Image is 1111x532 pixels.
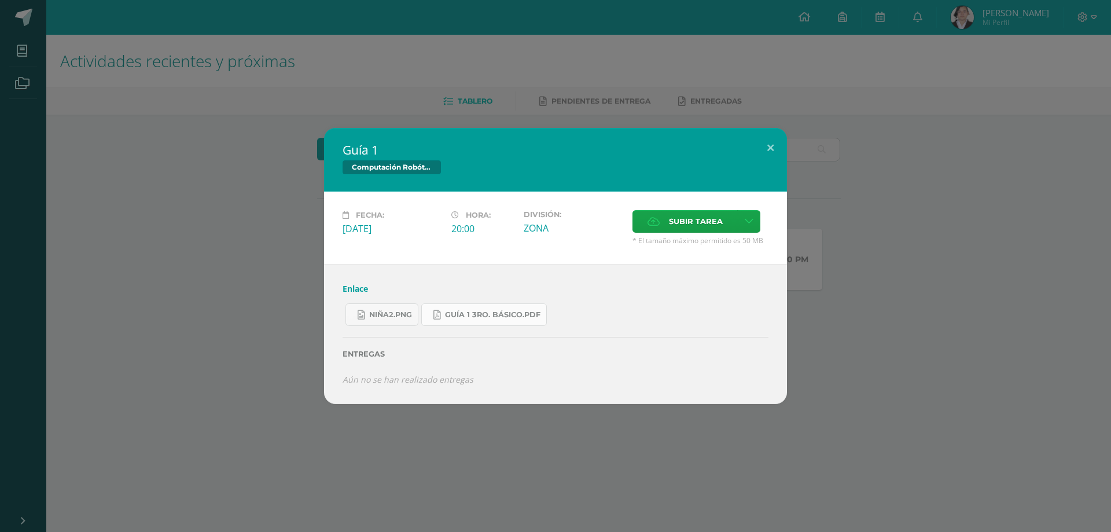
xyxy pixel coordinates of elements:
[343,222,442,235] div: [DATE]
[466,211,491,219] span: Hora:
[343,160,441,174] span: Computación Robótica
[343,283,368,294] a: Enlace
[356,211,384,219] span: Fecha:
[524,222,623,234] div: ZONA
[345,303,418,326] a: niña2.png
[754,128,787,167] button: Close (Esc)
[451,222,514,235] div: 20:00
[343,350,768,358] label: Entregas
[343,374,473,385] i: Aún no se han realizado entregas
[524,210,623,219] label: División:
[445,310,540,320] span: Guía 1 3ro. Básico.pdf
[369,310,412,320] span: niña2.png
[669,211,723,232] span: Subir tarea
[632,236,768,245] span: * El tamaño máximo permitido es 50 MB
[343,142,768,158] h2: Guía 1
[421,303,547,326] a: Guía 1 3ro. Básico.pdf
